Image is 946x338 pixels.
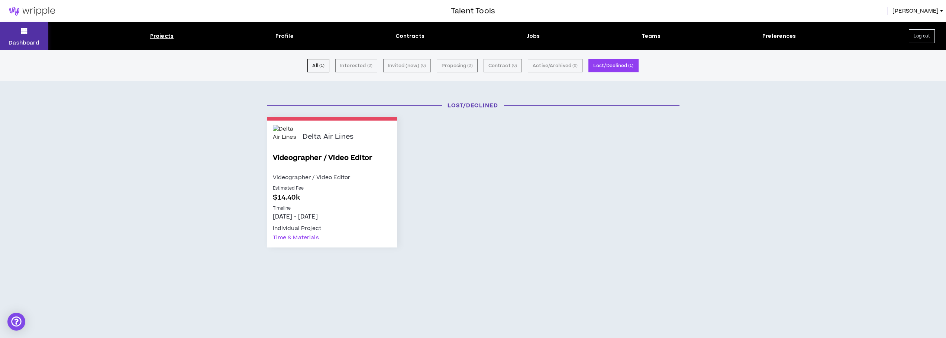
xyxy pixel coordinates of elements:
button: All (1) [307,59,329,72]
button: Active/Archived (0) [528,59,582,72]
p: [DATE] - [DATE] [273,213,391,221]
small: ( 0 ) [512,62,517,69]
button: Interested (0) [335,59,377,72]
small: ( 0 ) [421,62,426,69]
a: Videographer / Video Editor [273,153,391,173]
small: ( 1 ) [319,62,325,69]
p: Estimated Fee [273,185,391,192]
button: Lost/Declined (1) [588,59,638,72]
div: Time & Materials [273,233,319,242]
p: Timeline [273,205,391,212]
h3: Talent Tools [451,6,495,17]
span: [PERSON_NAME] [892,7,939,15]
small: ( 0 ) [467,62,472,69]
div: Open Intercom Messenger [7,313,25,331]
small: ( 1 ) [628,62,633,69]
button: Log out [909,29,935,43]
button: Invited (new) (0) [383,59,431,72]
p: Videographer / Video Editor [273,173,391,182]
p: $14.40k [273,193,391,203]
img: Delta Air Lines [273,125,297,149]
div: Jobs [526,32,540,40]
div: Teams [642,32,661,40]
p: Dashboard [9,39,39,47]
div: Preferences [762,32,796,40]
p: Delta Air Lines [303,133,354,141]
div: Individual Project [273,224,322,233]
div: Contracts [395,32,424,40]
h3: Lost/Declined [261,102,685,109]
small: ( 0 ) [367,62,372,69]
button: Proposing (0) [437,59,478,72]
button: Contract (0) [484,59,522,72]
small: ( 0 ) [572,62,578,69]
div: Profile [275,32,294,40]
